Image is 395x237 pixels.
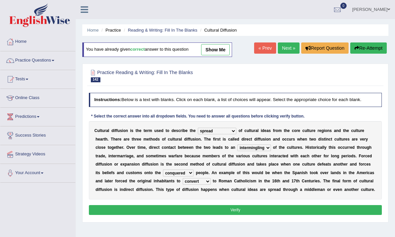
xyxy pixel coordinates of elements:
[322,137,324,142] b: s
[108,128,109,133] b: l
[190,128,191,133] b: t
[161,128,163,133] b: d
[167,128,169,133] b: o
[172,137,173,142] b: l
[254,128,255,133] b: r
[181,137,182,142] b: l
[178,145,180,150] b: b
[345,137,348,142] b: e
[264,128,267,133] b: e
[102,128,104,133] b: u
[239,128,241,133] b: o
[257,128,258,133] b: l
[158,137,160,142] b: s
[260,137,263,142] b: u
[174,128,176,133] b: e
[254,42,276,54] a: « Prev
[193,137,195,142] b: s
[214,145,216,150] b: e
[347,128,349,133] b: e
[128,28,197,33] a: Reading & Writing: Fill In The Blanks
[223,137,224,142] b: i
[245,128,247,133] b: c
[108,137,109,142] b: .
[100,27,121,33] li: Practice
[321,137,322,142] b: i
[129,145,132,150] b: v
[218,145,221,150] b: d
[144,145,146,150] b: e
[156,145,158,150] b: c
[100,128,101,133] b: l
[136,128,137,133] b: t
[334,128,336,133] b: a
[166,128,167,133] b: t
[168,137,170,142] b: c
[255,128,258,133] b: a
[360,137,362,142] b: v
[309,128,312,133] b: u
[347,137,350,142] b: s
[268,137,271,142] b: n
[144,137,147,142] b: m
[201,137,202,142] b: .
[138,145,139,150] b: t
[164,145,166,150] b: o
[117,145,119,150] b: h
[357,128,358,133] b: t
[216,145,218,150] b: a
[174,145,176,150] b: t
[144,128,145,133] b: t
[355,137,358,142] b: e
[183,128,185,133] b: b
[235,137,237,142] b: e
[191,128,194,133] b: h
[126,137,127,142] b: r
[214,137,215,142] b: i
[180,145,183,150] b: e
[258,137,259,142] b: f
[166,145,169,150] b: n
[189,145,191,150] b: e
[109,145,111,150] b: o
[309,137,311,142] b: t
[344,128,347,133] b: h
[155,137,157,142] b: d
[254,137,256,142] b: d
[305,137,307,142] b: n
[194,128,196,133] b: e
[158,145,160,150] b: t
[118,137,119,142] b: r
[350,42,387,54] button: Re-Attempt
[244,137,245,142] b: i
[132,145,134,150] b: e
[266,128,269,133] b: a
[116,128,118,133] b: f
[237,137,239,142] b: d
[162,145,164,150] b: c
[152,145,154,150] b: r
[147,128,149,133] b: r
[127,137,130,142] b: e
[226,145,228,150] b: o
[173,137,175,142] b: t
[340,137,341,142] b: t
[89,205,382,215] button: Verify
[139,128,142,133] b: e
[275,145,276,150] b: f
[331,137,332,142] b: t
[275,137,277,142] b: n
[201,44,230,55] a: show me
[104,137,105,142] b: t
[209,137,211,142] b: e
[327,128,329,133] b: n
[325,128,327,133] b: o
[362,128,364,133] b: e
[233,145,235,150] b: n
[343,128,344,133] b: t
[278,42,300,54] a: Next »
[137,137,139,142] b: e
[358,128,360,133] b: u
[311,137,314,142] b: w
[140,145,144,150] b: m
